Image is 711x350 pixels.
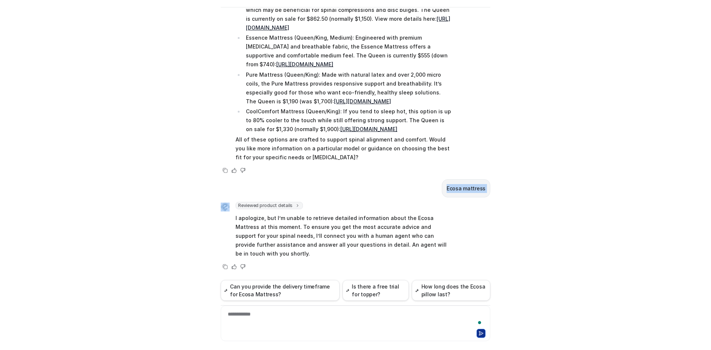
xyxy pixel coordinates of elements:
[223,310,488,327] div: To enrich screen reader interactions, please activate Accessibility in Grammarly extension settings
[246,107,452,134] p: CoolComfort Mattress (Queen/King): If you tend to sleep hot, this option is up to 80% cooler to t...
[343,280,409,301] button: Is there a free trial for topper?
[221,203,230,211] img: Widget
[221,280,340,301] button: Can you provide the delivery timeframe for Ecosa Mattress?
[246,33,452,69] p: Essence Mattress (Queen/King, Medium): Engineered with premium [MEDICAL_DATA] and breathable fabr...
[246,16,450,31] a: [URL][DOMAIN_NAME]
[412,280,490,301] button: How long does the Ecosa pillow last?
[236,135,452,162] p: All of these options are crafted to support spinal alignment and comfort. Would you like more inf...
[276,61,333,67] a: [URL][DOMAIN_NAME]
[340,126,397,132] a: [URL][DOMAIN_NAME]
[246,70,452,106] p: Pure Mattress (Queen/King): Made with natural latex and over 2,000 micro coils, the Pure Mattress...
[447,184,485,193] p: Ecosa mattress
[236,202,303,209] span: Reviewed product details
[334,98,391,104] a: [URL][DOMAIN_NAME]
[236,214,452,258] p: I apologize, but I’m unable to retrieve detailed information about the Ecosa Mattress at this mom...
